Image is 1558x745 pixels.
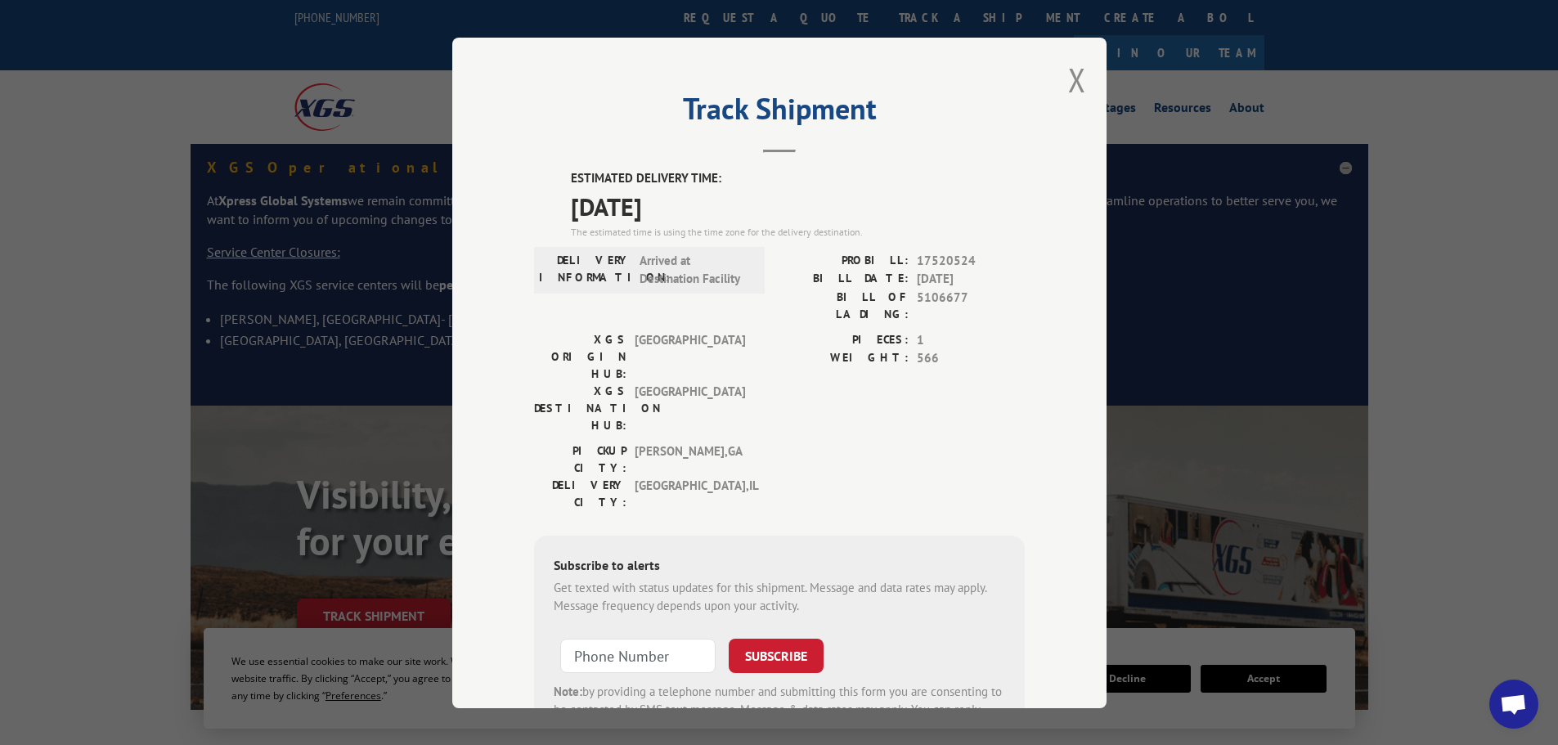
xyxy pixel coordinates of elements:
span: [DATE] [917,270,1025,289]
div: by providing a telephone number and submitting this form you are consenting to be contacted by SM... [554,682,1005,738]
a: Open chat [1489,680,1538,729]
span: [GEOGRAPHIC_DATA] [635,330,745,382]
label: DELIVERY CITY: [534,476,626,510]
h2: Track Shipment [534,97,1025,128]
span: 5106677 [917,288,1025,322]
span: Arrived at Destination Facility [640,251,750,288]
label: PROBILL: [779,251,909,270]
label: WEIGHT: [779,349,909,368]
label: PICKUP CITY: [534,442,626,476]
label: DELIVERY INFORMATION: [539,251,631,288]
span: [DATE] [571,187,1025,224]
strong: Note: [554,683,582,698]
button: Close modal [1068,58,1086,101]
input: Phone Number [560,638,716,672]
label: BILL OF LADING: [779,288,909,322]
span: 17520524 [917,251,1025,270]
label: PIECES: [779,330,909,349]
label: XGS DESTINATION HUB: [534,382,626,433]
div: Get texted with status updates for this shipment. Message and data rates may apply. Message frequ... [554,578,1005,615]
span: 566 [917,349,1025,368]
span: [PERSON_NAME] , GA [635,442,745,476]
span: 1 [917,330,1025,349]
div: Subscribe to alerts [554,554,1005,578]
div: The estimated time is using the time zone for the delivery destination. [571,224,1025,239]
button: SUBSCRIBE [729,638,824,672]
label: XGS ORIGIN HUB: [534,330,626,382]
label: BILL DATE: [779,270,909,289]
span: [GEOGRAPHIC_DATA] [635,382,745,433]
span: [GEOGRAPHIC_DATA] , IL [635,476,745,510]
label: ESTIMATED DELIVERY TIME: [571,169,1025,188]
